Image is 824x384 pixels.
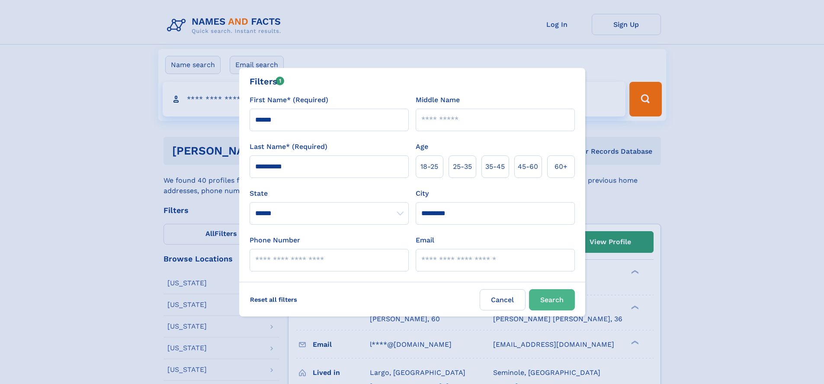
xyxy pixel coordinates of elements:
[250,235,300,245] label: Phone Number
[416,95,460,105] label: Middle Name
[518,161,538,172] span: 45‑60
[485,161,505,172] span: 35‑45
[453,161,472,172] span: 25‑35
[480,289,526,310] label: Cancel
[250,188,409,199] label: State
[420,161,438,172] span: 18‑25
[416,142,428,152] label: Age
[244,289,303,310] label: Reset all filters
[250,142,327,152] label: Last Name* (Required)
[416,188,429,199] label: City
[250,95,328,105] label: First Name* (Required)
[250,75,285,88] div: Filters
[529,289,575,310] button: Search
[416,235,434,245] label: Email
[555,161,568,172] span: 60+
